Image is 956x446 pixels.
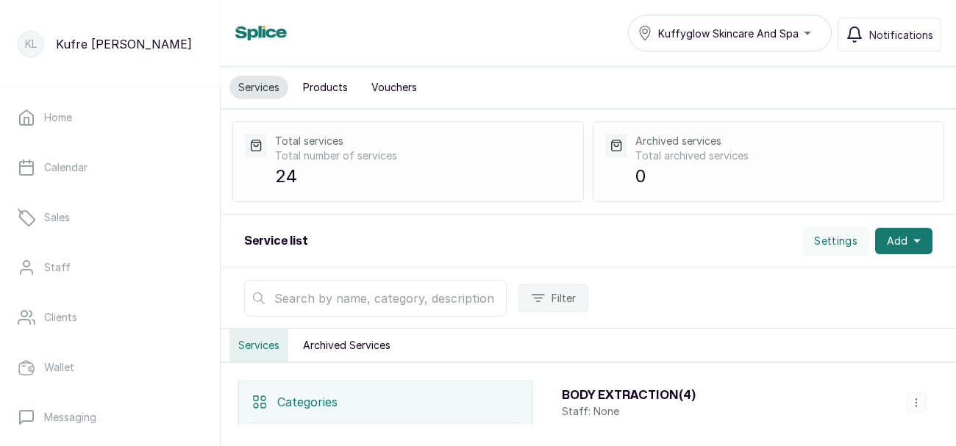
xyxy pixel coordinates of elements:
[635,163,932,190] p: 0
[12,347,208,388] a: Wallet
[44,410,96,425] p: Messaging
[244,280,507,317] input: Search by name, category, description, price
[44,160,88,175] p: Calendar
[294,76,357,99] button: Products
[552,291,576,306] span: Filter
[12,97,208,138] a: Home
[658,26,799,41] span: Kuffyglow Skincare And Spa
[562,404,696,419] p: Staff: None
[12,397,208,438] a: Messaging
[294,329,399,362] button: Archived Services
[44,360,74,375] p: Wallet
[838,18,941,51] button: Notifications
[25,37,37,51] p: KL
[635,134,932,148] p: Archived services
[875,228,932,254] button: Add
[229,329,288,362] button: Services
[275,163,571,190] p: 24
[869,27,933,43] span: Notifications
[802,226,869,256] button: Settings
[12,247,208,288] a: Staff
[628,15,832,51] button: Kuffyglow Skincare And Spa
[12,197,208,238] a: Sales
[518,284,588,312] button: Filter
[887,234,907,248] span: Add
[635,148,932,163] p: Total archived services
[229,76,288,99] button: Services
[244,232,308,250] h2: Service list
[44,310,77,325] p: Clients
[275,134,571,148] p: Total services
[277,393,338,411] p: Categories
[44,110,72,125] p: Home
[12,297,208,338] a: Clients
[363,76,426,99] button: Vouchers
[44,210,70,225] p: Sales
[56,35,192,53] p: Kufre [PERSON_NAME]
[275,148,571,163] p: Total number of services
[12,147,208,188] a: Calendar
[562,386,696,404] h3: BODY EXTRACTION ( 4 )
[44,260,71,275] p: Staff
